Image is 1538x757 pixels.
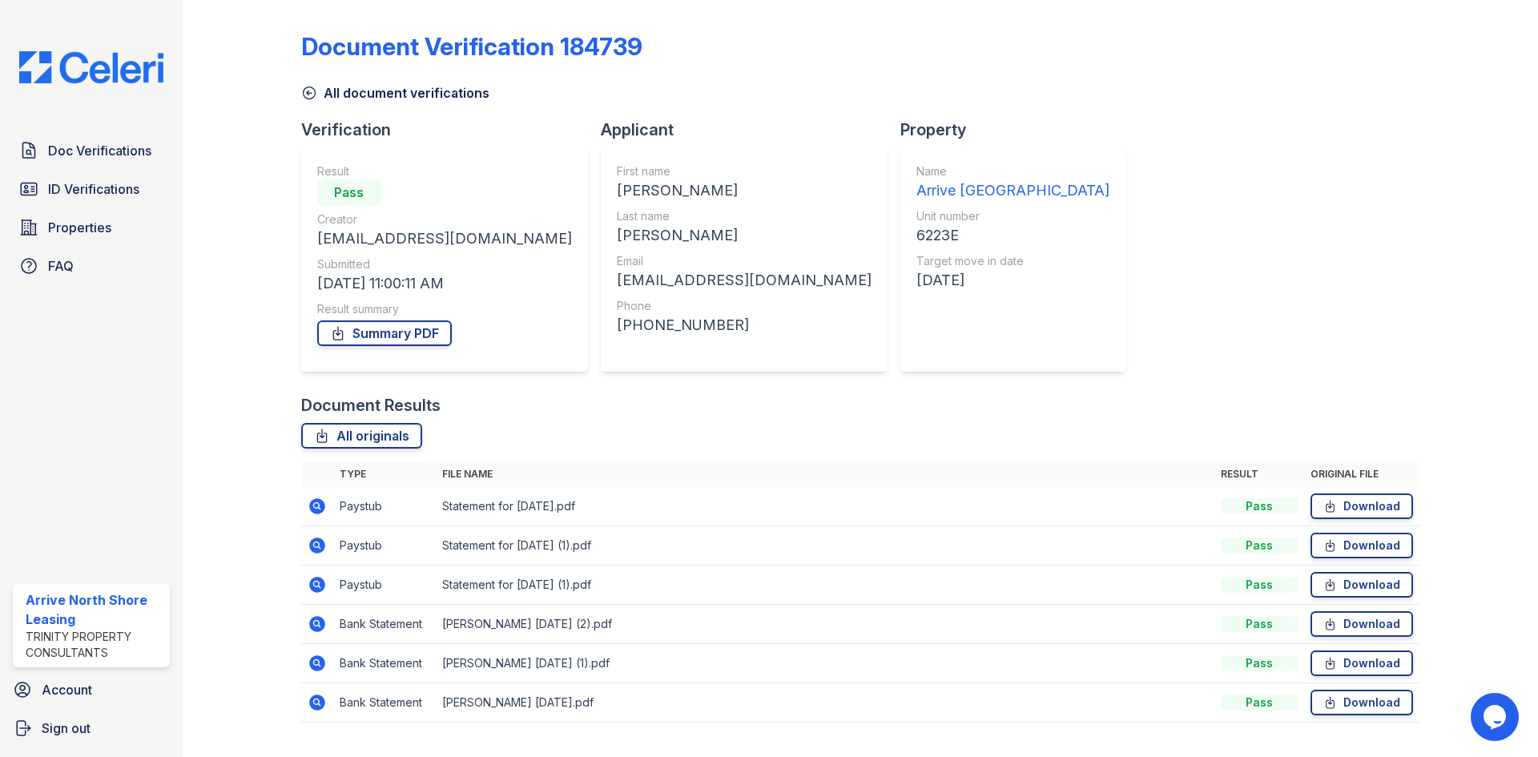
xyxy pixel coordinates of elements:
a: Download [1311,690,1413,715]
td: [PERSON_NAME] [DATE] (2).pdf [436,605,1214,644]
div: [DATE] [916,269,1109,292]
th: Type [333,461,436,487]
div: Unit number [916,208,1109,224]
div: Pass [1221,577,1298,593]
td: Statement for [DATE].pdf [436,487,1214,526]
span: Properties [48,218,111,237]
a: Doc Verifications [13,135,170,167]
div: Pass [1221,498,1298,514]
div: Pass [1221,655,1298,671]
a: All document verifications [301,83,489,103]
span: Account [42,680,92,699]
div: Trinity Property Consultants [26,629,163,661]
div: [PERSON_NAME] [617,179,872,202]
a: Summary PDF [317,320,452,346]
td: Paystub [333,487,436,526]
div: Property [900,119,1138,141]
div: Pass [1221,616,1298,632]
a: Download [1311,650,1413,676]
div: Phone [617,298,872,314]
td: Bank Statement [333,683,436,723]
div: [PERSON_NAME] [617,224,872,247]
td: [PERSON_NAME] [DATE] (1).pdf [436,644,1214,683]
td: Bank Statement [333,644,436,683]
div: [DATE] 11:00:11 AM [317,272,572,295]
div: Name [916,163,1109,179]
td: [PERSON_NAME] [DATE].pdf [436,683,1214,723]
div: Pass [1221,695,1298,711]
div: First name [617,163,872,179]
div: Pass [1221,538,1298,554]
div: Pass [317,179,381,205]
a: All originals [301,423,422,449]
td: Bank Statement [333,605,436,644]
td: Statement for [DATE] (1).pdf [436,526,1214,566]
div: Document Results [301,394,441,417]
th: Original file [1304,461,1419,487]
img: CE_Logo_Blue-a8612792a0a2168367f1c8372b55b34899dd931a85d93a1a3d3e32e68fde9ad4.png [6,51,176,83]
td: Paystub [333,566,436,605]
td: Paystub [333,526,436,566]
a: Download [1311,572,1413,598]
th: Result [1214,461,1304,487]
a: Download [1311,533,1413,558]
div: Target move in date [916,253,1109,269]
a: Sign out [6,712,176,744]
iframe: chat widget [1471,693,1522,741]
a: Name Arrive [GEOGRAPHIC_DATA] [916,163,1109,202]
div: Email [617,253,872,269]
div: Last name [617,208,872,224]
div: Result summary [317,301,572,317]
a: FAQ [13,250,170,282]
div: Arrive North Shore Leasing [26,590,163,629]
div: [EMAIL_ADDRESS][DOMAIN_NAME] [617,269,872,292]
div: Verification [301,119,601,141]
td: Statement for [DATE] (1).pdf [436,566,1214,605]
div: [PHONE_NUMBER] [617,314,872,336]
span: FAQ [48,256,74,276]
th: File name [436,461,1214,487]
span: Sign out [42,719,91,738]
div: Arrive [GEOGRAPHIC_DATA] [916,179,1109,202]
div: Result [317,163,572,179]
div: Applicant [601,119,900,141]
a: Account [6,674,176,706]
span: ID Verifications [48,179,139,199]
div: 6223E [916,224,1109,247]
div: [EMAIL_ADDRESS][DOMAIN_NAME] [317,228,572,250]
span: Doc Verifications [48,141,151,160]
a: ID Verifications [13,173,170,205]
a: Properties [13,211,170,244]
div: Document Verification 184739 [301,32,642,61]
div: Submitted [317,256,572,272]
div: Creator [317,211,572,228]
a: Download [1311,611,1413,637]
a: Download [1311,493,1413,519]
